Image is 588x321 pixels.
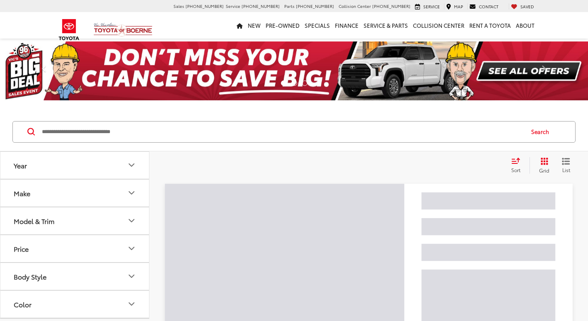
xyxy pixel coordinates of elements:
span: [PHONE_NUMBER] [242,3,280,9]
div: Price [127,243,137,253]
a: Collision Center [410,12,467,39]
button: PricePrice [0,235,150,262]
img: Toyota [54,16,85,43]
a: New [245,12,263,39]
a: Specials [302,12,332,39]
button: Grid View [529,157,556,174]
span: Contact [479,3,498,10]
span: Saved [520,3,534,10]
button: Select sort value [507,157,529,174]
a: Map [444,3,465,10]
img: Vic Vaughan Toyota of Boerne [93,22,153,37]
div: Make [14,189,30,197]
div: Body Style [127,271,137,281]
div: Model & Trim [14,217,54,225]
button: Body StyleBody Style [0,263,150,290]
div: Year [14,161,27,169]
button: MakeMake [0,180,150,207]
span: Parts [284,3,295,9]
span: List [562,166,570,173]
a: Pre-Owned [263,12,302,39]
button: List View [556,157,576,174]
span: [PHONE_NUMBER] [185,3,224,9]
span: Service [423,3,440,10]
button: Search [523,122,561,142]
button: YearYear [0,152,150,179]
span: Service [226,3,240,9]
input: Search by Make, Model, or Keyword [41,122,523,142]
div: Color [127,299,137,309]
span: Map [454,3,463,10]
button: ColorColor [0,291,150,318]
span: Sort [511,166,520,173]
div: Model & Trim [127,216,137,226]
a: About [513,12,537,39]
a: Rent a Toyota [467,12,513,39]
a: Service & Parts: Opens in a new tab [361,12,410,39]
div: Make [127,188,137,198]
span: Collision Center [339,3,371,9]
a: Home [234,12,245,39]
a: Service [413,3,442,10]
button: Model & TrimModel & Trim [0,207,150,234]
a: My Saved Vehicles [509,3,536,10]
div: Year [127,160,137,170]
span: Sales [173,3,184,9]
a: Contact [467,3,500,10]
span: [PHONE_NUMBER] [372,3,410,9]
div: Price [14,245,29,253]
div: Color [14,300,32,308]
span: Grid [539,167,549,174]
span: [PHONE_NUMBER] [296,3,334,9]
div: Body Style [14,272,46,280]
a: Finance [332,12,361,39]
